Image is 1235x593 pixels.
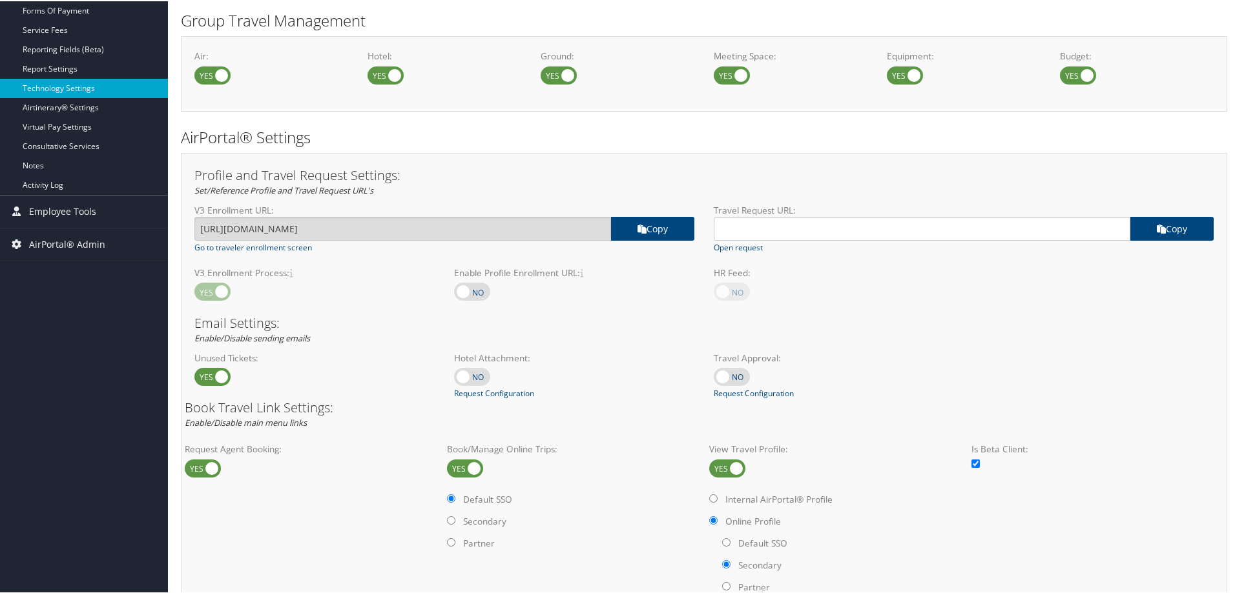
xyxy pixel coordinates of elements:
[447,441,699,454] label: Book/Manage Online Trips:
[194,316,1214,328] h3: Email Settings:
[714,48,867,61] label: Meeting Space:
[181,125,1227,147] h2: AirPortal® Settings
[463,514,506,527] label: Secondary
[368,48,521,61] label: Hotel:
[709,441,961,454] label: View Travel Profile:
[714,387,794,398] a: Request Configuration
[185,416,307,427] em: Enable/Disable main menu links
[185,441,437,454] label: Request Agent Booking:
[29,227,105,259] span: AirPortal® Admin
[463,492,512,505] label: Default SSO
[194,265,435,278] label: V3 Enrollment Process:
[541,48,694,61] label: Ground:
[194,350,435,363] label: Unused Tickets:
[1060,48,1214,61] label: Budget:
[194,203,694,216] label: V3 Enrollment URL:
[194,183,373,195] em: Set/Reference Profile and Travel Request URL's
[725,514,781,527] label: Online Profile
[194,168,1214,181] h3: Profile and Travel Request Settings:
[194,331,310,343] em: Enable/Disable sending emails
[454,265,694,278] label: Enable Profile Enrollment URL:
[725,492,833,505] label: Internal AirPortal® Profile
[181,8,1227,30] h2: Group Travel Management
[1130,216,1214,239] a: copy
[194,48,348,61] label: Air:
[714,265,954,278] label: HR Feed:
[463,536,495,548] label: Partner
[194,241,312,252] a: Go to traveler enrollment screen
[971,441,1223,454] label: Is Beta Client:
[738,579,770,592] label: Partner
[714,350,954,363] label: Travel Approval:
[185,400,1223,413] h3: Book Travel Link Settings:
[887,48,1041,61] label: Equipment:
[738,536,787,548] label: Default SSO
[454,350,694,363] label: Hotel Attachment:
[738,558,782,570] label: Secondary
[454,387,534,398] a: Request Configuration
[714,203,1214,216] label: Travel Request URL:
[29,194,96,226] span: Employee Tools
[714,241,763,252] a: Open request
[611,216,694,239] a: copy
